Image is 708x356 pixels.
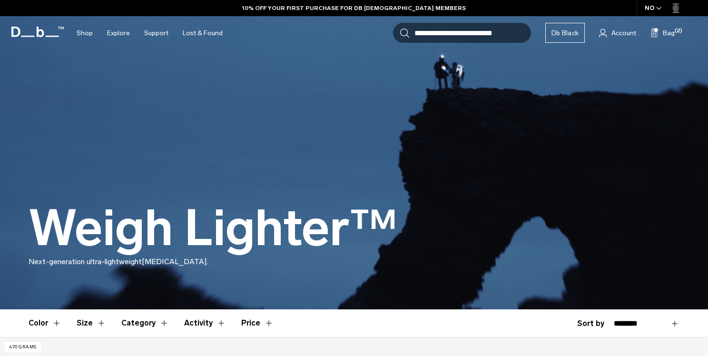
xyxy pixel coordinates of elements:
span: Account [611,28,636,38]
button: Toggle Price [241,309,274,337]
a: Db Black [545,23,585,43]
a: Shop [77,16,93,50]
button: Toggle Filter [121,309,169,337]
button: Toggle Filter [77,309,106,337]
span: [MEDICAL_DATA]. [142,257,208,266]
span: Next-generation ultra-lightweight [29,257,142,266]
h1: Weigh Lighter™ [29,201,397,256]
button: Bag (2) [650,27,675,39]
span: Bag [663,28,675,38]
a: Support [144,16,168,50]
p: 470 grams [5,342,41,352]
a: Explore [107,16,130,50]
a: Lost & Found [183,16,223,50]
button: Toggle Filter [29,309,61,337]
span: (2) [675,27,682,35]
a: Account [599,27,636,39]
nav: Main Navigation [69,16,230,50]
button: Toggle Filter [184,309,226,337]
a: 10% OFF YOUR FIRST PURCHASE FOR DB [DEMOGRAPHIC_DATA] MEMBERS [242,4,466,12]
